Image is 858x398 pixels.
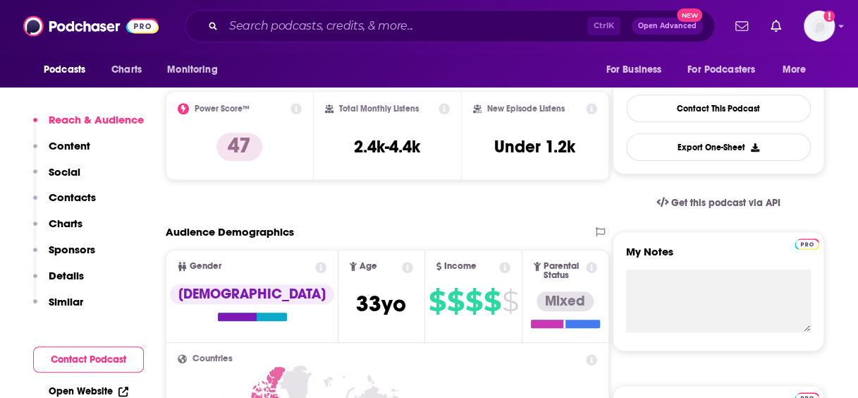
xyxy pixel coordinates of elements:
[49,269,84,282] p: Details
[190,262,221,271] span: Gender
[671,197,780,209] span: Get this podcast via API
[195,104,250,114] h2: Power Score™
[677,8,702,22] span: New
[795,239,819,250] img: Podchaser Pro
[33,346,144,373] button: Contact Podcast
[34,56,104,83] button: open menu
[626,95,811,122] a: Contact This Podcast
[804,11,835,42] span: Logged in as PUPPublicity
[587,17,620,35] span: Ctrl K
[626,245,811,270] label: My Notes
[44,60,85,80] span: Podcasts
[795,236,819,250] a: Pro website
[687,60,755,80] span: For Podcasters
[596,56,679,83] button: open menu
[49,243,95,256] p: Sponsors
[626,133,811,161] button: Export One-Sheet
[33,217,82,243] button: Charts
[167,60,217,80] span: Monitoring
[502,290,518,313] span: $
[444,262,477,271] span: Income
[33,165,80,191] button: Social
[170,284,334,304] div: [DEMOGRAPHIC_DATA]
[765,14,787,38] a: Show notifications dropdown
[192,354,233,363] span: Countries
[166,225,294,239] h2: Audience Demographics
[804,11,835,42] button: Show profile menu
[783,60,807,80] span: More
[823,11,835,22] svg: Add a profile image
[49,191,96,204] p: Contacts
[157,56,235,83] button: open menu
[645,186,792,220] a: Get this podcast via API
[49,165,80,179] p: Social
[33,295,83,321] button: Similar
[33,113,144,139] button: Reach & Audience
[494,136,575,157] h3: Under 1.2k
[102,56,150,83] a: Charts
[544,262,584,280] span: Parental Status
[429,290,446,313] span: $
[111,60,142,80] span: Charts
[537,291,594,311] div: Mixed
[33,243,95,269] button: Sponsors
[804,11,835,42] img: User Profile
[216,133,262,161] p: 47
[465,290,482,313] span: $
[447,290,464,313] span: $
[606,60,661,80] span: For Business
[354,136,420,157] h3: 2.4k-4.4k
[678,56,776,83] button: open menu
[49,139,90,152] p: Content
[730,14,754,38] a: Show notifications dropdown
[49,113,144,126] p: Reach & Audience
[49,217,82,230] p: Charts
[339,104,419,114] h2: Total Monthly Listens
[484,290,501,313] span: $
[33,139,90,165] button: Content
[185,10,715,42] div: Search podcasts, credits, & more...
[638,23,697,30] span: Open Advanced
[632,18,703,35] button: Open AdvancedNew
[773,56,824,83] button: open menu
[33,269,84,295] button: Details
[33,191,96,217] button: Contacts
[49,295,83,308] p: Similar
[23,13,159,40] img: Podchaser - Follow, Share and Rate Podcasts
[487,104,565,114] h2: New Episode Listens
[356,290,406,318] span: 33 yo
[49,385,128,397] a: Open Website
[360,262,377,271] span: Age
[223,15,587,37] input: Search podcasts, credits, & more...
